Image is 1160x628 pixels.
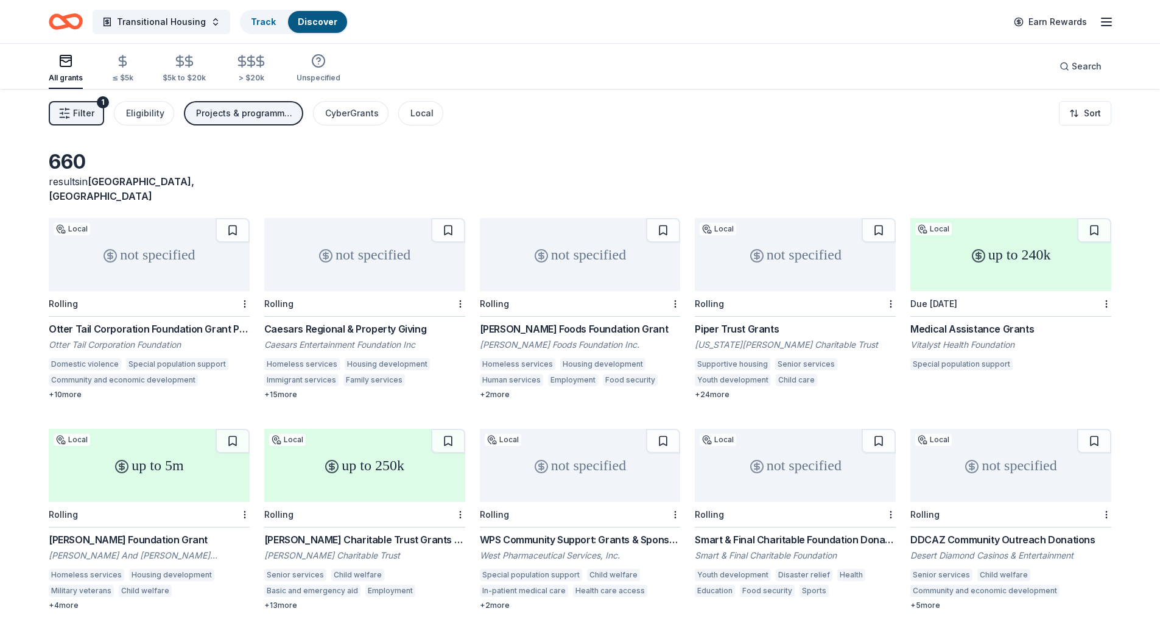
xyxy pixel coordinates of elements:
div: Child welfare [587,569,640,581]
div: CyberGrants [325,106,379,121]
button: Filter1 [49,101,104,125]
div: DDCAZ Community Outreach Donations [910,532,1111,547]
button: Search [1050,54,1111,79]
div: Family services [343,374,405,386]
div: > $20k [235,73,267,83]
div: up to 250k [264,429,465,502]
div: Immigrant services [264,374,339,386]
span: Sort [1084,106,1101,121]
div: Parent education [822,374,888,386]
a: not specifiedRolling[PERSON_NAME] Foods Foundation Grant[PERSON_NAME] Foods Foundation Inc.Homele... [480,218,681,400]
div: [PERSON_NAME] Foods Foundation Grant [480,322,681,336]
div: [PERSON_NAME] Foods Foundation Inc. [480,339,681,351]
div: Housing development [129,569,214,581]
div: not specified [695,218,896,291]
div: Health [837,569,865,581]
a: up to 5mLocalRolling[PERSON_NAME] Foundation Grant[PERSON_NAME] And [PERSON_NAME] FoundationHomel... [49,429,250,610]
div: Rolling [695,509,724,520]
div: Child welfare [331,569,384,581]
div: Medical Assistance Grants [910,322,1111,336]
div: Due [DATE] [910,298,957,309]
div: not specified [264,218,465,291]
a: not specifiedLocalRollingPiper Trust Grants[US_STATE][PERSON_NAME] Charitable TrustSupportive hou... [695,218,896,400]
div: Desert Diamond Casinos & Entertainment [910,549,1111,562]
a: Discover [298,16,337,27]
div: Vitalyst Health Foundation [910,339,1111,351]
span: in [49,175,194,202]
div: Eligibility [126,106,164,121]
div: not specified [695,429,896,502]
div: Education [695,585,735,597]
div: Basic and emergency aid [264,585,360,597]
div: Special population support [480,569,582,581]
div: not specified [910,429,1111,502]
a: up to 250kLocalRolling[PERSON_NAME] Charitable Trust Grants (Non-Environment Requests)[PERSON_NAM... [264,429,465,610]
a: not specifiedLocalRollingWPS Community Support: Grants & SponsorhipsWest Pharmaceutical Services,... [480,429,681,610]
div: West Pharmaceutical Services, Inc. [480,549,681,562]
div: Local [269,434,306,446]
div: Food security [603,374,658,386]
div: $5k to $20k [163,73,206,83]
div: Local [700,223,736,235]
button: CyberGrants [313,101,388,125]
button: ≤ $5k [112,49,133,89]
div: Special population support [126,358,228,370]
div: results [49,174,250,203]
div: + 15 more [264,390,465,400]
div: [US_STATE][PERSON_NAME] Charitable Trust [695,339,896,351]
button: Sort [1059,101,1111,125]
div: Senior services [910,569,972,581]
div: Otter Tail Corporation Foundation Grant Program [49,322,250,336]
button: Transitional Housing [93,10,230,34]
div: [PERSON_NAME] Foundation Grant [49,532,250,547]
div: Rolling [49,298,78,309]
a: Earn Rewards [1007,11,1094,33]
div: Senior services [775,358,837,370]
div: not specified [49,218,250,291]
div: ≤ $5k [112,73,133,83]
button: Eligibility [114,101,174,125]
div: Community and economic development [910,585,1060,597]
button: TrackDiscover [240,10,348,34]
div: Health care access [573,585,647,597]
div: WPS Community Support: Grants & Sponsorhips [480,532,681,547]
button: All grants [49,49,83,89]
div: Unspecified [297,73,340,83]
div: All grants [49,73,83,83]
a: not specifiedLocalRollingDDCAZ Community Outreach DonationsDesert Diamond Casinos & Entertainment... [910,429,1111,610]
div: Food security [740,585,795,597]
div: Housing development [560,358,645,370]
div: Local [54,434,90,446]
div: Homeless services [49,569,124,581]
div: [PERSON_NAME] Charitable Trust Grants (Non-Environment Requests) [264,532,465,547]
div: Community and economic development [49,374,198,386]
div: Supportive housing [695,358,770,370]
div: Human services [480,374,543,386]
div: + 10 more [49,390,250,400]
div: + 24 more [695,390,896,400]
button: Unspecified [297,49,340,89]
div: Smart & Final Charitable Foundation [695,549,896,562]
div: Caesars Entertainment Foundation Inc [264,339,465,351]
button: > $20k [235,49,267,89]
div: Housing development [345,358,430,370]
div: Rolling [480,298,509,309]
button: Projects & programming, General operations [184,101,303,125]
div: Employment [365,585,415,597]
span: Transitional Housing [117,15,206,29]
div: Smart & Final Charitable Foundation Donations [695,532,896,547]
a: not specifiedLocalRollingSmart & Final Charitable Foundation DonationsSmart & Final Charitable Fo... [695,429,896,601]
a: Track [251,16,276,27]
div: Local [485,434,521,446]
div: Rolling [264,298,294,309]
a: not specifiedRollingCaesars Regional & Property GivingCaesars Entertainment Foundation IncHomeles... [264,218,465,400]
div: 1 [97,96,109,108]
div: Child welfare [119,585,172,597]
div: + 2 more [480,390,681,400]
div: Homeless services [264,358,340,370]
a: Home [49,7,83,36]
div: Sports [800,585,829,597]
div: Homeless services [480,358,555,370]
div: not specified [480,218,681,291]
div: Rolling [480,509,509,520]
